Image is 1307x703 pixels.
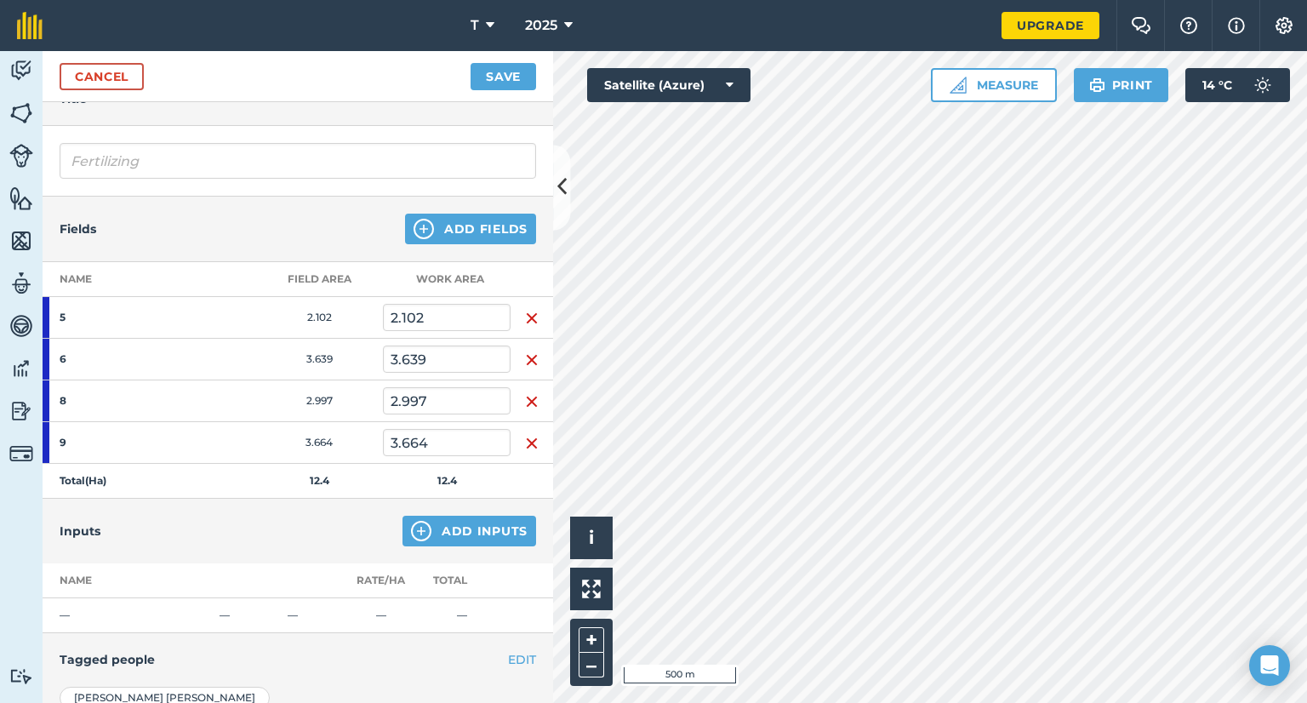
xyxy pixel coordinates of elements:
button: Print [1074,68,1169,102]
button: Add Inputs [402,516,536,546]
img: svg+xml;base64,PHN2ZyB4bWxucz0iaHR0cDovL3d3dy53My5vcmcvMjAwMC9zdmciIHdpZHRoPSI1NiIgaGVpZ2h0PSI2MC... [9,186,33,211]
div: Open Intercom Messenger [1249,645,1290,686]
td: 3.639 [255,339,383,380]
strong: 12.4 [437,474,457,487]
img: svg+xml;base64,PHN2ZyB4bWxucz0iaHR0cDovL3d3dy53My5vcmcvMjAwMC9zdmciIHdpZHRoPSIxNiIgaGVpZ2h0PSIyNC... [525,308,539,329]
img: svg+xml;base64,PHN2ZyB4bWxucz0iaHR0cDovL3d3dy53My5vcmcvMjAwMC9zdmciIHdpZHRoPSIxNiIgaGVpZ2h0PSIyNC... [525,392,539,412]
button: – [579,653,604,677]
button: Satellite (Azure) [587,68,751,102]
th: Field Area [255,262,383,297]
img: svg+xml;base64,PHN2ZyB4bWxucz0iaHR0cDovL3d3dy53My5vcmcvMjAwMC9zdmciIHdpZHRoPSIxOSIgaGVpZ2h0PSIyNC... [1089,75,1105,95]
th: Name [43,563,213,598]
img: svg+xml;base64,PD94bWwgdmVyc2lvbj0iMS4wIiBlbmNvZGluZz0idXRmLTgiPz4KPCEtLSBHZW5lcmF0b3I6IEFkb2JlIE... [9,442,33,466]
td: — [413,598,511,633]
th: Total [413,563,511,598]
strong: 9 [60,436,192,449]
strong: 12.4 [310,474,329,487]
img: A cog icon [1274,17,1294,34]
img: svg+xml;base64,PHN2ZyB4bWxucz0iaHR0cDovL3d3dy53My5vcmcvMjAwMC9zdmciIHdpZHRoPSIxNyIgaGVpZ2h0PSIxNy... [1228,15,1245,36]
th: Work area [383,262,511,297]
img: svg+xml;base64,PD94bWwgdmVyc2lvbj0iMS4wIiBlbmNvZGluZz0idXRmLTgiPz4KPCEtLSBHZW5lcmF0b3I6IEFkb2JlIE... [9,271,33,296]
button: EDIT [508,650,536,669]
img: svg+xml;base64,PD94bWwgdmVyc2lvbj0iMS4wIiBlbmNvZGluZz0idXRmLTgiPz4KPCEtLSBHZW5lcmF0b3I6IEFkb2JlIE... [9,144,33,168]
td: 3.664 [255,422,383,464]
img: svg+xml;base64,PHN2ZyB4bWxucz0iaHR0cDovL3d3dy53My5vcmcvMjAwMC9zdmciIHdpZHRoPSI1NiIgaGVpZ2h0PSI2MC... [9,228,33,254]
img: svg+xml;base64,PD94bWwgdmVyc2lvbj0iMS4wIiBlbmNvZGluZz0idXRmLTgiPz4KPCEtLSBHZW5lcmF0b3I6IEFkb2JlIE... [9,398,33,424]
button: i [570,517,613,559]
h4: Tagged people [60,650,536,669]
th: Rate/ Ha [349,563,413,598]
button: 14 °C [1185,68,1290,102]
img: Ruler icon [950,77,967,94]
span: T [471,15,479,36]
input: What needs doing? [60,143,536,179]
img: Two speech bubbles overlapping with the left bubble in the forefront [1131,17,1151,34]
img: svg+xml;base64,PHN2ZyB4bWxucz0iaHR0cDovL3d3dy53My5vcmcvMjAwMC9zdmciIHdpZHRoPSIxNCIgaGVpZ2h0PSIyNC... [414,219,434,239]
td: — [213,598,281,633]
td: 2.102 [255,297,383,339]
img: svg+xml;base64,PHN2ZyB4bWxucz0iaHR0cDovL3d3dy53My5vcmcvMjAwMC9zdmciIHdpZHRoPSIxNiIgaGVpZ2h0PSIyNC... [525,350,539,370]
img: svg+xml;base64,PD94bWwgdmVyc2lvbj0iMS4wIiBlbmNvZGluZz0idXRmLTgiPz4KPCEtLSBHZW5lcmF0b3I6IEFkb2JlIE... [9,356,33,381]
img: Four arrows, one pointing top left, one top right, one bottom right and the last bottom left [582,580,601,598]
img: svg+xml;base64,PD94bWwgdmVyc2lvbj0iMS4wIiBlbmNvZGluZz0idXRmLTgiPz4KPCEtLSBHZW5lcmF0b3I6IEFkb2JlIE... [1246,68,1280,102]
strong: Total ( Ha ) [60,474,106,487]
span: i [589,527,594,548]
img: svg+xml;base64,PD94bWwgdmVyc2lvbj0iMS4wIiBlbmNvZGluZz0idXRmLTgiPz4KPCEtLSBHZW5lcmF0b3I6IEFkb2JlIE... [9,313,33,339]
strong: 6 [60,352,192,366]
img: svg+xml;base64,PHN2ZyB4bWxucz0iaHR0cDovL3d3dy53My5vcmcvMjAwMC9zdmciIHdpZHRoPSI1NiIgaGVpZ2h0PSI2MC... [9,100,33,126]
span: 14 ° C [1202,68,1232,102]
img: fieldmargin Logo [17,12,43,39]
img: svg+xml;base64,PHN2ZyB4bWxucz0iaHR0cDovL3d3dy53My5vcmcvMjAwMC9zdmciIHdpZHRoPSIxNiIgaGVpZ2h0PSIyNC... [525,433,539,454]
span: 2025 [525,15,557,36]
strong: 5 [60,311,192,324]
button: + [579,627,604,653]
td: — [281,598,349,633]
td: — [349,598,413,633]
img: svg+xml;base64,PHN2ZyB4bWxucz0iaHR0cDovL3d3dy53My5vcmcvMjAwMC9zdmciIHdpZHRoPSIxNCIgaGVpZ2h0PSIyNC... [411,521,431,541]
strong: 8 [60,394,192,408]
td: 2.997 [255,380,383,422]
img: svg+xml;base64,PD94bWwgdmVyc2lvbj0iMS4wIiBlbmNvZGluZz0idXRmLTgiPz4KPCEtLSBHZW5lcmF0b3I6IEFkb2JlIE... [9,668,33,684]
th: Name [43,262,255,297]
h4: Inputs [60,522,100,540]
a: Upgrade [1002,12,1099,39]
button: Measure [931,68,1057,102]
img: A question mark icon [1179,17,1199,34]
button: Add Fields [405,214,536,244]
a: Cancel [60,63,144,90]
button: Save [471,63,536,90]
img: svg+xml;base64,PD94bWwgdmVyc2lvbj0iMS4wIiBlbmNvZGluZz0idXRmLTgiPz4KPCEtLSBHZW5lcmF0b3I6IEFkb2JlIE... [9,58,33,83]
td: — [43,598,213,633]
h4: Fields [60,220,96,238]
